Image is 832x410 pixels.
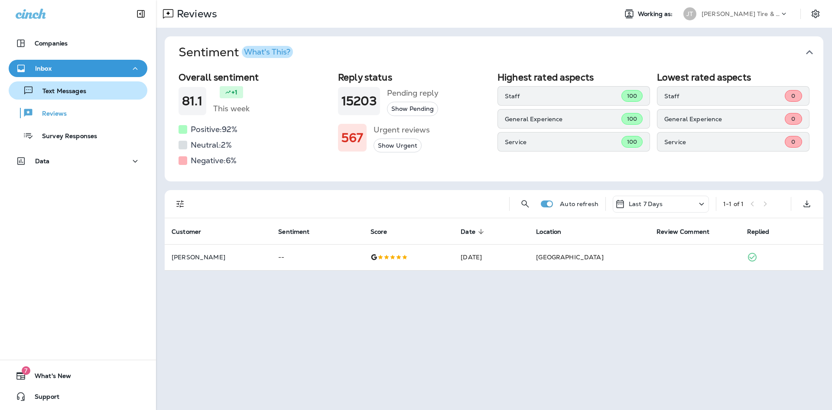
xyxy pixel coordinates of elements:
p: Service [664,139,785,145]
h2: Overall sentiment [179,72,331,83]
h5: Positive: 92 % [191,123,237,136]
h5: Pending reply [387,86,439,100]
button: Survey Responses [9,126,147,145]
button: 7What's New [9,367,147,384]
button: What's This? [242,46,293,58]
span: Customer [172,228,201,236]
h2: Reply status [338,72,491,83]
button: Support [9,388,147,405]
span: [GEOGRAPHIC_DATA] [536,253,603,261]
button: Companies [9,35,147,52]
span: Location [536,228,572,236]
span: Sentiment [278,228,321,236]
p: [PERSON_NAME] Tire & Auto [702,10,780,17]
p: Inbox [35,65,52,72]
span: Customer [172,228,212,236]
button: Filters [172,195,189,213]
span: 100 [627,92,637,100]
span: 0 [791,115,795,123]
h5: This week [213,102,250,116]
h5: Neutral: 2 % [191,138,232,152]
h5: Negative: 6 % [191,154,237,168]
span: Location [536,228,561,236]
p: Staff [505,93,621,100]
button: Text Messages [9,81,147,100]
h1: 81.1 [182,94,203,108]
button: Export as CSV [798,195,816,213]
span: Replied [747,228,781,236]
p: Data [35,158,50,165]
td: [DATE] [454,244,529,270]
h5: Urgent reviews [374,123,430,137]
p: Auto refresh [560,200,598,207]
p: Survey Responses [33,132,97,141]
button: Inbox [9,60,147,77]
span: 0 [791,138,795,145]
p: Text Messages [34,87,86,96]
button: Show Pending [387,102,438,116]
p: General Experience [505,116,621,123]
span: Review Comment [656,228,709,236]
span: What's New [26,372,71,383]
p: Last 7 Days [629,200,663,207]
span: Support [26,393,59,404]
button: Collapse Sidebar [129,5,153,23]
span: Score [370,228,387,236]
span: Date [461,228,475,236]
p: Reviews [173,7,217,20]
span: 100 [627,115,637,123]
h1: 567 [341,131,363,145]
div: 1 - 1 of 1 [723,200,744,207]
button: Settings [808,6,823,22]
p: Staff [664,93,785,100]
td: -- [271,244,364,270]
p: General Experience [664,116,785,123]
span: Date [461,228,487,236]
p: [PERSON_NAME] [172,254,264,261]
p: Service [505,139,621,145]
button: Reviews [9,104,147,122]
h1: Sentiment [179,45,293,60]
button: SentimentWhat's This? [172,36,830,68]
div: SentimentWhat's This? [165,68,823,181]
span: Replied [747,228,770,236]
div: JT [683,7,696,20]
span: 7 [22,366,30,375]
h1: 15203 [341,94,377,108]
p: Reviews [33,110,67,118]
span: Review Comment [656,228,721,236]
h2: Highest rated aspects [497,72,650,83]
span: 100 [627,138,637,145]
h2: Lowest rated aspects [657,72,809,83]
button: Search Reviews [517,195,534,213]
span: Score [370,228,399,236]
button: Data [9,152,147,170]
span: Working as: [638,10,675,18]
span: 0 [791,92,795,100]
p: Companies [35,40,68,47]
button: Show Urgent [374,139,422,153]
p: +1 [231,88,237,97]
div: What's This? [244,48,290,56]
span: Sentiment [278,228,309,236]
